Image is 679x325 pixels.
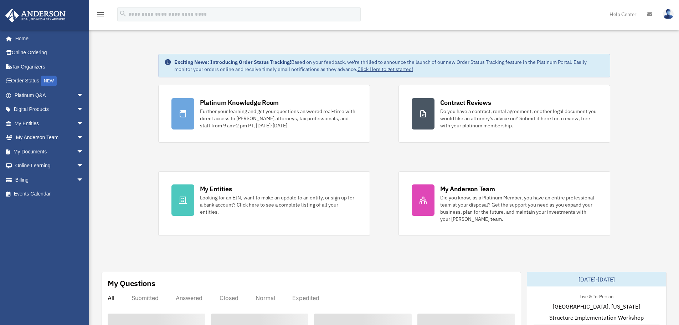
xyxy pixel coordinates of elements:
div: Looking for an EIN, want to make an update to an entity, or sign up for a bank account? Click her... [200,194,357,215]
a: Platinum Q&Aarrow_drop_down [5,88,94,102]
div: My Entities [200,184,232,193]
a: Digital Productsarrow_drop_down [5,102,94,117]
div: Live & In-Person [574,292,619,300]
a: My Anderson Teamarrow_drop_down [5,131,94,145]
div: Submitted [132,294,159,301]
div: My Anderson Team [440,184,495,193]
div: Further your learning and get your questions answered real-time with direct access to [PERSON_NAM... [200,108,357,129]
span: Structure Implementation Workshop [549,313,644,322]
a: Online Ordering [5,46,94,60]
span: arrow_drop_down [77,102,91,117]
div: [DATE]-[DATE] [527,272,666,286]
span: arrow_drop_down [77,131,91,145]
a: Events Calendar [5,187,94,201]
a: My Documentsarrow_drop_down [5,144,94,159]
div: Normal [256,294,275,301]
div: Do you have a contract, rental agreement, or other legal document you would like an attorney's ad... [440,108,597,129]
a: Online Learningarrow_drop_down [5,159,94,173]
span: arrow_drop_down [77,159,91,173]
img: Anderson Advisors Platinum Portal [3,9,68,22]
a: Billingarrow_drop_down [5,173,94,187]
i: menu [96,10,105,19]
div: Did you know, as a Platinum Member, you have an entire professional team at your disposal? Get th... [440,194,597,223]
a: Contract Reviews Do you have a contract, rental agreement, or other legal document you would like... [398,85,610,143]
div: All [108,294,114,301]
span: arrow_drop_down [77,144,91,159]
div: Based on your feedback, we're thrilled to announce the launch of our new Order Status Tracking fe... [174,59,604,73]
a: Click Here to get started! [357,66,413,72]
span: arrow_drop_down [77,173,91,187]
div: Platinum Knowledge Room [200,98,279,107]
div: NEW [41,76,57,86]
span: arrow_drop_down [77,88,91,103]
div: Answered [176,294,202,301]
div: Expedited [292,294,319,301]
a: menu [96,12,105,19]
img: User Pic [663,9,674,19]
span: arrow_drop_down [77,116,91,131]
a: Home [5,31,91,46]
a: Tax Organizers [5,60,94,74]
span: [GEOGRAPHIC_DATA], [US_STATE] [553,302,640,311]
a: My Anderson Team Did you know, as a Platinum Member, you have an entire professional team at your... [398,171,610,236]
div: Closed [220,294,238,301]
a: Platinum Knowledge Room Further your learning and get your questions answered real-time with dire... [158,85,370,143]
strong: Exciting News: Introducing Order Status Tracking! [174,59,291,65]
a: My Entities Looking for an EIN, want to make an update to an entity, or sign up for a bank accoun... [158,171,370,236]
a: Order StatusNEW [5,74,94,88]
i: search [119,10,127,17]
div: My Questions [108,278,155,289]
div: Contract Reviews [440,98,491,107]
a: My Entitiesarrow_drop_down [5,116,94,131]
